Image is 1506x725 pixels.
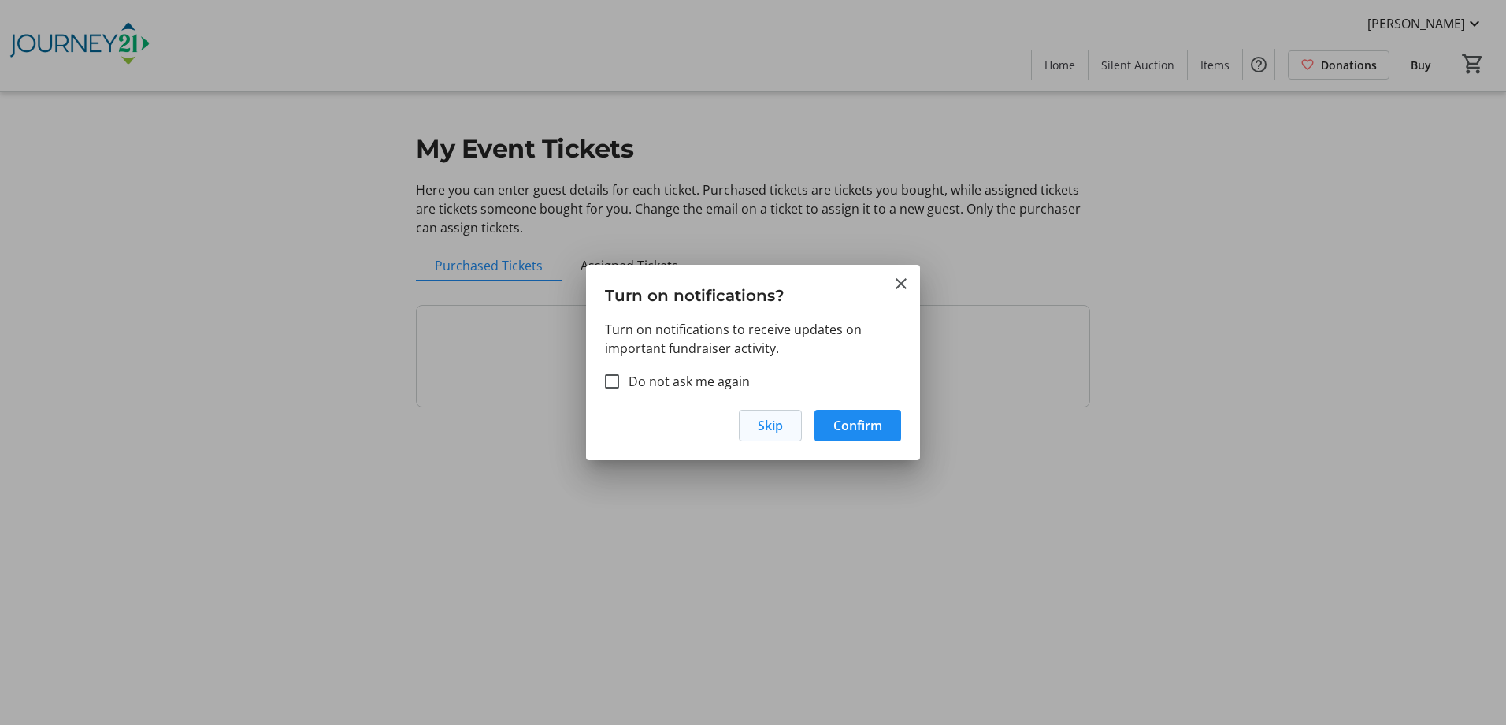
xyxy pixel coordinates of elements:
button: Confirm [814,410,901,441]
p: Turn on notifications to receive updates on important fundraiser activity. [605,320,901,358]
button: Skip [739,410,802,441]
span: Confirm [833,416,882,435]
span: Skip [758,416,783,435]
label: Do not ask me again [619,372,750,391]
h3: Turn on notifications? [586,265,920,319]
button: Close [892,274,911,293]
